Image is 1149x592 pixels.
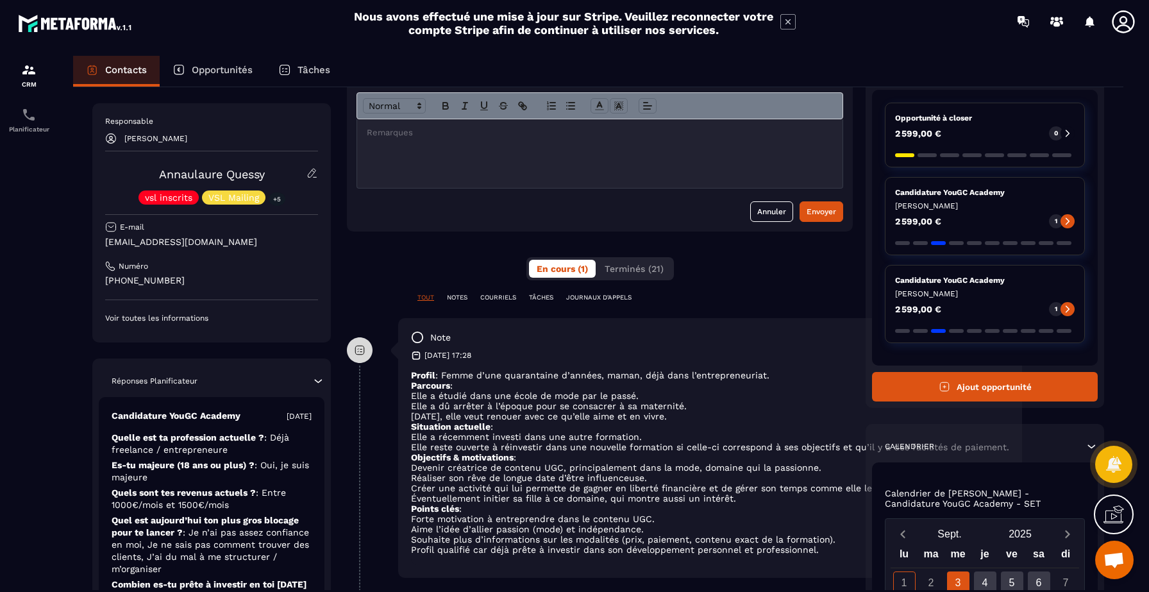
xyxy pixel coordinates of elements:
p: TÂCHES [529,293,553,302]
li: Souhaite plus d’informations sur les modalités (prix, paiement, contenu exact de la formation). [411,534,1009,545]
p: Opportunités [192,64,253,76]
li: Elle a récemment investi dans une autre formation. [411,432,1009,442]
p: Quel est aujourd’hui ton plus gros blocage pour te lancer ? [112,514,312,575]
div: Envoyer [807,205,836,218]
p: NOTES [447,293,467,302]
li: Forte motivation à entreprendre dans le contenu UGC. [411,514,1009,524]
button: Envoyer [800,201,843,222]
img: formation [21,62,37,78]
p: [EMAIL_ADDRESS][DOMAIN_NAME] [105,236,318,248]
p: CRM [3,81,55,88]
p: [PERSON_NAME] [895,201,1075,211]
button: Open months overlay [914,523,985,545]
p: +5 [269,192,285,206]
div: sa [1025,545,1052,568]
a: Annaulaure Quessy [159,167,265,181]
button: Terminés (21) [597,260,671,278]
p: 1 [1055,217,1057,226]
a: Opportunités [160,56,265,87]
p: [PERSON_NAME] [895,289,1075,299]
p: [DATE] 17:28 [424,350,471,360]
a: schedulerschedulerPlanificateur [3,97,55,142]
p: Numéro [119,261,148,271]
p: 1 [1055,305,1057,314]
p: Calendrier [885,441,934,452]
strong: Objectifs & motivations [411,452,514,462]
li: Elle a étudié dans une école de mode par le passé. [411,391,1009,401]
p: Candidature YouGC Academy [895,275,1075,285]
img: scheduler [21,107,37,123]
p: [PERSON_NAME] [124,134,187,143]
li: Créer une activité qui lui permette de gagner en liberté financière et de gérer son temps comme e... [411,483,1009,493]
p: Planificateur [3,126,55,133]
p: E-mail [120,222,144,232]
li: : [411,421,1009,432]
li: : Femme d’une quarantaine d’années, maman, déjà dans l’entrepreneuriat. [411,370,1009,380]
p: Quelle est ta profession actuelle ? [112,432,312,456]
li: : [411,452,1009,462]
button: Next month [1055,525,1079,543]
p: Opportunité à closer [895,113,1075,123]
p: TOUT [417,293,434,302]
p: COURRIELS [480,293,516,302]
p: Voir toutes les informations [105,313,318,323]
p: Candidature YouGC Academy [112,410,240,422]
h2: Nous avons effectué une mise à jour sur Stripe. Veuillez reconnecter votre compte Stripe afin de ... [353,10,774,37]
a: Contacts [73,56,160,87]
p: Candidature YouGC Academy [895,187,1075,198]
p: 2 599,00 € [895,305,941,314]
li: [DATE], elle veut renouer avec ce qu’elle aime et en vivre. [411,411,1009,421]
p: Calendrier de [PERSON_NAME] - Candidature YouGC Academy - SET [885,488,1085,509]
p: JOURNAUX D'APPELS [566,293,632,302]
li: : [411,380,1009,391]
p: 2 599,00 € [895,129,941,138]
p: Contacts [105,64,147,76]
li: Devenir créatrice de contenu UGC, principalement dans la mode, domaine qui la passionne. [411,462,1009,473]
div: di [1052,545,1079,568]
button: Open years overlay [985,523,1055,545]
strong: Situation actuelle [411,421,491,432]
p: Quels sont tes revenus actuels ? [112,487,312,511]
button: Previous month [891,525,914,543]
div: me [944,545,971,568]
div: ve [998,545,1025,568]
p: [PHONE_NUMBER] [105,275,318,287]
span: En cours (1) [537,264,588,274]
li: Elle reste ouverte à réinvestir dans une nouvelle formation si celle-ci correspond à ses objectif... [411,442,1009,452]
div: ma [918,545,944,568]
p: Es-tu majeure (18 ans ou plus) ? [112,459,312,484]
strong: Points clés [411,503,459,514]
p: 0 [1054,129,1058,138]
li: Aime l’idée d’allier passion (mode) et indépendance. [411,524,1009,534]
button: Annuler [750,201,793,222]
p: note [430,332,451,344]
li: Profil qualifié car déjà prête à investir dans son développement personnel et professionnel. [411,545,1009,555]
p: 2 599,00 € [895,217,941,226]
p: vsl inscrits [145,193,192,202]
a: Ouvrir le chat [1095,541,1134,579]
p: Réponses Planificateur [112,376,197,386]
a: Tâches [265,56,343,87]
li: Réaliser son rêve de longue date d’être influenceuse. [411,473,1009,483]
strong: Parcours [411,380,450,391]
p: Tâches [298,64,330,76]
div: je [971,545,998,568]
li: Éventuellement initier sa fille à ce domaine, qui montre aussi un intérêt. [411,493,1009,503]
span: Terminés (21) [605,264,664,274]
img: logo [18,12,133,35]
a: formationformationCRM [3,53,55,97]
span: : Je n’ai pas assez confiance en moi, Je ne sais pas comment trouver des clients, J’ai du mal à m... [112,527,309,574]
p: VSL Mailing [208,193,259,202]
li: : [411,503,1009,514]
button: En cours (1) [529,260,596,278]
div: lu [891,545,918,568]
p: Responsable [105,116,318,126]
button: Ajout opportunité [872,372,1098,402]
li: Elle a dû arrêter à l’époque pour se consacrer à sa maternité. [411,401,1009,411]
p: [DATE] [287,411,312,421]
strong: Profil [411,370,435,380]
